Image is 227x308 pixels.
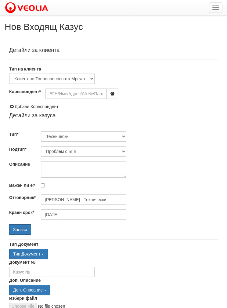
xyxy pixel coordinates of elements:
[9,113,218,119] h4: Детайли за казуса
[9,47,218,53] h4: Детайли за клиента
[5,22,222,32] h2: Нов Входящ Казус
[9,285,50,295] button: Доп. Описание
[9,285,218,295] div: Двоен клик, за изчистване на избраната стойност.
[9,249,218,259] div: Двоен клик, за изчистване на избраната стойност.
[13,252,40,256] span: Тип Документ
[9,267,95,277] input: Казус №
[9,224,31,235] input: Запази
[9,241,38,247] label: Тип Документ
[9,295,37,301] label: Избери файл
[13,288,43,292] span: Доп. Описание
[41,209,126,220] input: Търсене по Име / Имейл
[45,89,107,99] input: ЕГН/Име/Адрес/Аб.№/Парт.№/Тел./Email
[41,194,126,205] input: Търсене по Име / Имейл
[5,66,46,72] label: Тип на клиента
[5,2,51,14] img: VeoliaLogo.png
[9,277,41,283] label: Доп. Описание
[9,259,35,265] label: Документ №
[9,103,218,110] div: Добави Кореспондент
[5,89,41,95] label: Кореспондент*
[9,249,48,259] button: Тип Документ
